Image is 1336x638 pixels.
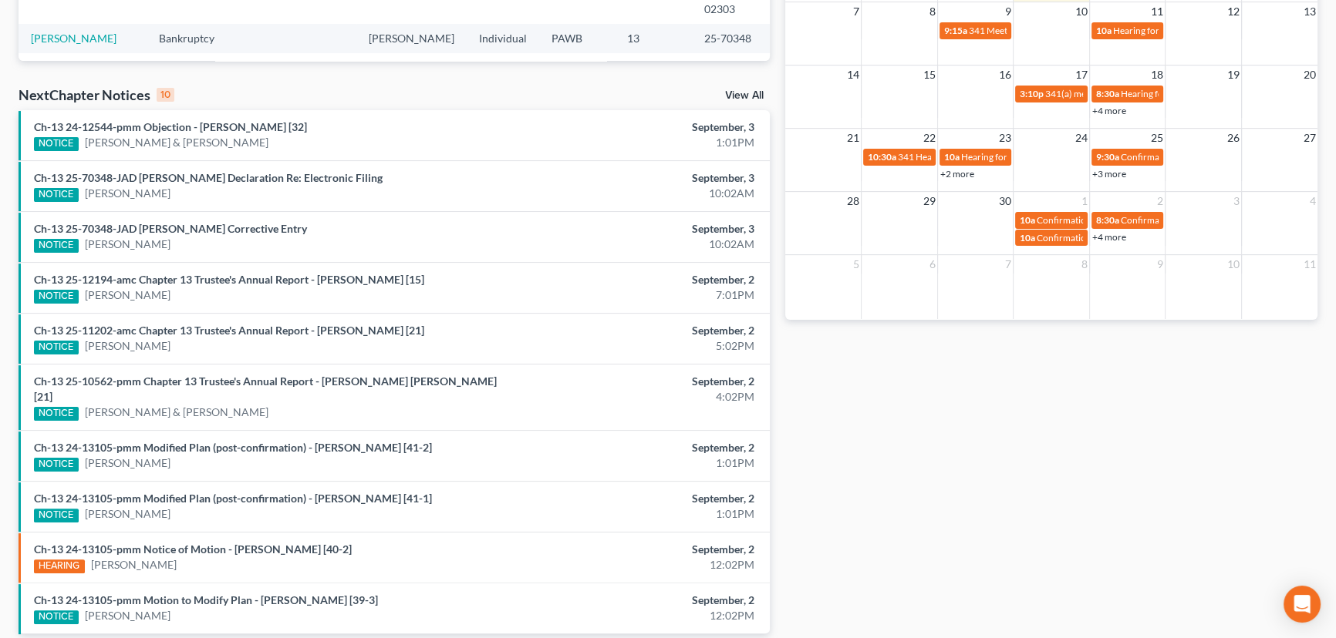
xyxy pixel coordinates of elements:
[1308,192,1317,210] span: 4
[85,287,170,303] a: [PERSON_NAME]
[845,192,861,210] span: 28
[1121,88,1280,99] span: Hearing for Rhinesca [PERSON_NAME]
[1037,214,1213,226] span: Confirmation Hearing for [PERSON_NAME]
[34,171,383,184] a: Ch-13 25-70348-JAD [PERSON_NAME] Declaration Re: Electronic Filing
[525,506,754,522] div: 1:01PM
[1045,88,1194,99] span: 341(a) meeting for [PERSON_NAME]
[969,25,1020,36] span: 341 Meeting
[85,608,170,623] a: [PERSON_NAME]
[1302,255,1317,274] span: 11
[898,151,1036,163] span: 341 Hearing for [PERSON_NAME]
[356,24,467,52] td: [PERSON_NAME]
[525,221,754,237] div: September, 3
[525,593,754,608] div: September, 2
[845,129,861,147] span: 21
[1149,2,1165,21] span: 11
[1156,255,1165,274] span: 9
[85,135,268,150] a: [PERSON_NAME] & [PERSON_NAME]
[692,24,770,52] td: 25-70348
[525,135,754,150] div: 1:01PM
[19,86,174,104] div: NextChapter Notices
[525,237,754,252] div: 10:02AM
[852,2,861,21] span: 7
[1121,151,1297,163] span: Confirmation Hearing for [PERSON_NAME]
[34,374,497,403] a: Ch-13 25-10562-pmm Chapter 13 Trustee's Annual Report - [PERSON_NAME] [PERSON_NAME] [21]
[539,24,615,52] td: PAWB
[525,119,754,135] div: September, 3
[34,407,79,421] div: NOTICE
[34,239,79,253] div: NOTICE
[1020,232,1035,243] span: 10a
[1096,214,1119,226] span: 8:30a
[525,374,754,389] div: September, 2
[525,186,754,201] div: 10:02AM
[525,272,754,287] div: September, 2
[34,441,432,454] a: Ch-13 24-13105-pmm Modified Plan (post-confirmation) - [PERSON_NAME] [41-2]
[1020,214,1035,226] span: 10a
[1020,88,1044,99] span: 3:10p
[1121,214,1334,226] span: Confirmation hearing for Rhinesca [PERSON_NAME]
[85,506,170,522] a: [PERSON_NAME]
[525,608,754,623] div: 12:02PM
[1092,105,1126,116] a: +4 more
[1080,192,1089,210] span: 1
[1156,192,1165,210] span: 2
[997,192,1013,210] span: 30
[525,338,754,354] div: 5:02PM
[34,188,79,202] div: NOTICE
[928,255,937,274] span: 6
[147,24,243,52] td: Bankruptcy
[525,170,754,186] div: September, 3
[928,2,937,21] span: 8
[940,168,974,180] a: +2 more
[961,151,1163,163] span: Hearing for [PERSON_NAME] & [PERSON_NAME]
[34,559,85,573] div: HEARING
[1302,129,1317,147] span: 27
[845,65,861,84] span: 14
[85,338,170,354] a: [PERSON_NAME]
[467,24,539,52] td: Individual
[1004,2,1013,21] span: 9
[1080,255,1089,274] span: 8
[1074,65,1089,84] span: 17
[34,273,424,286] a: Ch-13 25-12194-amc Chapter 13 Trustee's Annual Report - [PERSON_NAME] [15]
[922,65,937,84] span: 15
[1037,232,1213,243] span: Confirmation Hearing for [PERSON_NAME]
[852,255,861,274] span: 5
[922,192,937,210] span: 29
[615,24,692,52] td: 13
[85,186,170,201] a: [PERSON_NAME]
[1113,25,1307,36] span: Hearing for [PERSON_NAME] [PERSON_NAME]
[34,290,79,304] div: NOTICE
[1302,65,1317,84] span: 20
[525,323,754,338] div: September, 2
[1226,2,1241,21] span: 12
[922,129,937,147] span: 22
[525,440,754,455] div: September, 2
[1096,151,1119,163] span: 9:30a
[31,32,116,45] a: [PERSON_NAME]
[1149,129,1165,147] span: 25
[997,65,1013,84] span: 16
[1004,255,1013,274] span: 7
[34,492,432,505] a: Ch-13 24-13105-pmm Modified Plan (post-confirmation) - [PERSON_NAME] [41-1]
[85,237,170,252] a: [PERSON_NAME]
[1092,168,1126,180] a: +3 more
[1284,586,1321,623] div: Open Intercom Messenger
[34,509,79,522] div: NOTICE
[34,458,79,472] div: NOTICE
[1096,88,1119,99] span: 8:30a
[1232,192,1241,210] span: 3
[1074,129,1089,147] span: 24
[34,137,79,151] div: NOTICE
[997,129,1013,147] span: 23
[85,405,268,420] a: [PERSON_NAME] & [PERSON_NAME]
[85,455,170,471] a: [PERSON_NAME]
[944,25,967,36] span: 9:15a
[725,90,764,101] a: View All
[1096,25,1112,36] span: 10a
[944,151,960,163] span: 10a
[34,120,307,133] a: Ch-13 24-12544-pmm Objection - [PERSON_NAME] [32]
[525,455,754,471] div: 1:01PM
[1226,129,1241,147] span: 26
